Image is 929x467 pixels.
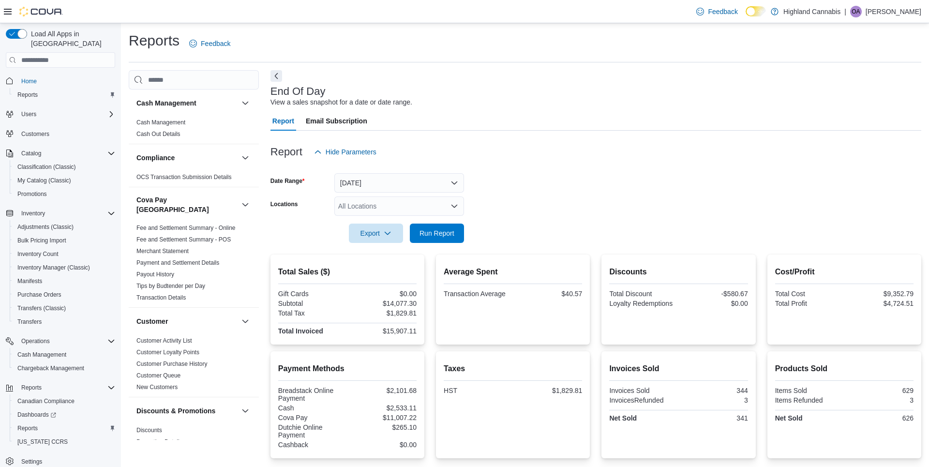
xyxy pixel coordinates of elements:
a: Customer Activity List [136,337,192,344]
a: Cash Management [136,119,185,126]
div: 341 [681,414,748,422]
a: Reports [14,422,42,434]
button: Users [17,108,40,120]
p: [PERSON_NAME] [866,6,921,17]
div: Items Refunded [775,396,842,404]
button: Inventory [2,207,119,220]
span: Reports [17,91,38,99]
span: Run Report [420,228,454,238]
span: Cash Out Details [136,130,180,138]
h3: Customer [136,316,168,326]
div: $0.00 [349,290,417,298]
button: Cash Management [240,97,251,109]
button: Cash Management [136,98,238,108]
span: Purchase Orders [17,291,61,299]
a: Purchase Orders [14,289,65,301]
div: Breadstack Online Payment [278,387,345,402]
div: InvoicesRefunded [609,396,676,404]
a: Feedback [185,34,234,53]
h2: Invoices Sold [609,363,748,375]
h3: Cash Management [136,98,196,108]
span: Manifests [17,277,42,285]
div: Total Cost [775,290,842,298]
a: Customer Queue [136,372,180,379]
button: Canadian Compliance [10,394,119,408]
span: Catalog [21,150,41,157]
div: Cash [278,404,345,412]
a: New Customers [136,384,178,391]
a: Transfers [14,316,45,328]
div: 629 [846,387,914,394]
span: Load All Apps in [GEOGRAPHIC_DATA] [27,29,115,48]
a: Merchant Statement [136,248,189,255]
div: 3 [846,396,914,404]
span: Payout History [136,271,174,278]
span: Fee and Settlement Summary - POS [136,236,231,243]
span: My Catalog (Classic) [17,177,71,184]
span: OA [852,6,860,17]
span: Users [17,108,115,120]
button: Inventory Count [10,247,119,261]
span: Reports [21,384,42,392]
span: Canadian Compliance [14,395,115,407]
a: Home [17,75,41,87]
span: Home [17,75,115,87]
span: Adjustments (Classic) [17,223,74,231]
h3: End Of Day [270,86,326,97]
span: Canadian Compliance [17,397,75,405]
span: Inventory Manager (Classic) [14,262,115,273]
button: Customers [2,127,119,141]
h2: Taxes [444,363,582,375]
span: Customers [21,130,49,138]
div: Invoices Sold [609,387,676,394]
span: Export [355,224,397,243]
a: Dashboards [14,409,60,421]
span: Email Subscription [306,111,367,131]
button: Cash Management [10,348,119,362]
a: Cash Out Details [136,131,180,137]
span: Promotions [17,190,47,198]
div: View a sales snapshot for a date or date range. [270,97,412,107]
a: Classification (Classic) [14,161,80,173]
span: Inventory [21,210,45,217]
h2: Average Spent [444,266,582,278]
span: Dashboards [17,411,56,419]
button: [US_STATE] CCRS [10,435,119,449]
button: Catalog [2,147,119,160]
input: Dark Mode [746,6,766,16]
a: [US_STATE] CCRS [14,436,72,448]
img: Cova [19,7,63,16]
span: Customer Loyalty Points [136,348,199,356]
h3: Cova Pay [GEOGRAPHIC_DATA] [136,195,238,214]
a: Customer Loyalty Points [136,349,199,356]
div: $40.57 [515,290,582,298]
a: Transfers (Classic) [14,302,70,314]
div: Items Sold [775,387,842,394]
div: Total Profit [775,300,842,307]
span: Transaction Details [136,294,186,301]
div: 344 [681,387,748,394]
button: Manifests [10,274,119,288]
div: Transaction Average [444,290,511,298]
span: Cash Management [14,349,115,361]
span: Customer Purchase History [136,360,208,368]
span: Transfers (Classic) [17,304,66,312]
span: Transfers [14,316,115,328]
h2: Cost/Profit [775,266,914,278]
a: Cash Management [14,349,70,361]
button: Cova Pay [GEOGRAPHIC_DATA] [240,199,251,211]
a: My Catalog (Classic) [14,175,75,186]
a: Chargeback Management [14,362,88,374]
span: Dashboards [14,409,115,421]
div: Customer [129,335,259,397]
span: Inventory [17,208,115,219]
h3: Report [270,146,302,158]
h1: Reports [129,31,180,50]
span: Transfers (Classic) [14,302,115,314]
h3: Compliance [136,153,175,163]
span: Home [21,77,37,85]
p: | [844,6,846,17]
a: OCS Transaction Submission Details [136,174,232,181]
